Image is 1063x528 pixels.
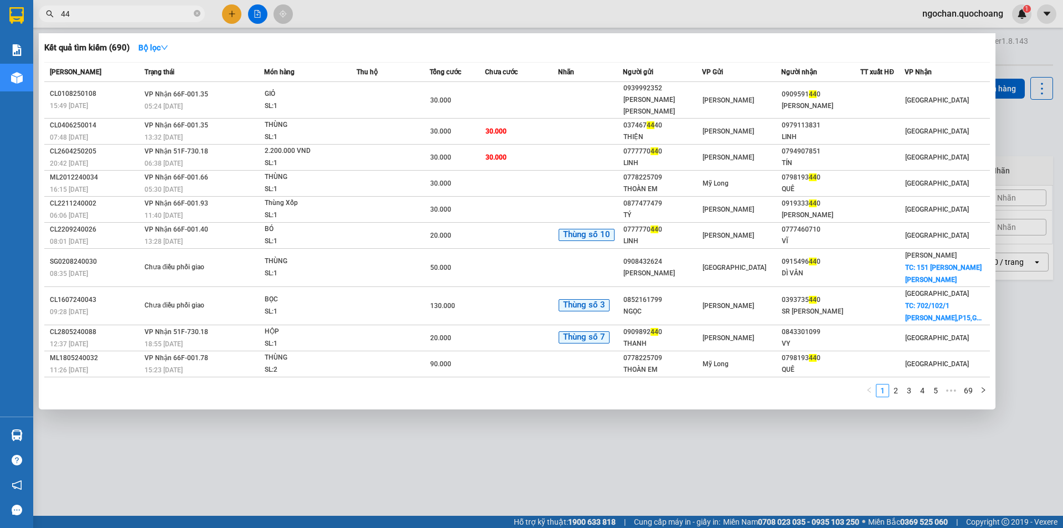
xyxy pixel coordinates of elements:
[866,387,873,393] span: left
[623,68,653,76] span: Người gửi
[929,384,942,397] li: 5
[145,102,183,110] span: 05:24 [DATE]
[905,96,969,104] span: [GEOGRAPHIC_DATA]
[357,68,378,76] span: Thu hộ
[145,238,183,245] span: 13:28 [DATE]
[942,384,960,397] li: Next 5 Pages
[50,198,141,209] div: CL2211240002
[50,134,88,141] span: 07:48 [DATE]
[977,384,990,397] button: right
[50,256,141,268] div: SG0208240030
[265,294,348,306] div: BỌC
[12,505,22,515] span: message
[623,120,701,131] div: 037467 40
[265,268,348,280] div: SL: 1
[11,429,23,441] img: warehouse-icon
[430,264,451,271] span: 50.000
[194,9,200,19] span: close-circle
[623,198,701,209] div: 0877477479
[782,172,860,183] div: 0798193 0
[961,385,976,397] a: 69
[782,235,860,247] div: VĨ
[651,328,658,336] span: 44
[430,232,451,239] span: 20.000
[265,119,348,131] div: THÙNG
[50,186,88,193] span: 16:15 [DATE]
[782,198,860,209] div: 0919333 0
[265,88,348,100] div: GIỎ
[782,326,860,338] div: 0843301099
[145,340,183,348] span: 18:55 [DATE]
[623,131,701,143] div: THIỆN
[623,235,701,247] div: LINH
[703,264,766,271] span: [GEOGRAPHIC_DATA]
[623,306,701,317] div: NGỌC
[623,172,701,183] div: 0778225709
[265,157,348,170] div: SL: 1
[12,455,22,465] span: question-circle
[50,308,88,316] span: 09:28 [DATE]
[703,334,754,342] span: [PERSON_NAME]
[863,384,876,397] button: left
[960,384,977,397] li: 69
[623,94,701,117] div: [PERSON_NAME] [PERSON_NAME]
[905,264,982,284] span: TC: 151 [PERSON_NAME] [PERSON_NAME]
[145,366,183,374] span: 15:23 [DATE]
[781,68,817,76] span: Người nhận
[430,360,451,368] span: 90.000
[782,100,860,112] div: [PERSON_NAME]
[623,256,701,268] div: 0908432624
[50,120,141,131] div: CL0406250014
[145,328,208,336] span: VP Nhận 51F-730.18
[264,68,295,76] span: Món hàng
[703,360,729,368] span: Mỹ Long
[876,385,889,397] a: 1
[623,146,701,157] div: 0777770 0
[46,10,54,18] span: search
[782,306,860,317] div: SR [PERSON_NAME]
[430,153,451,161] span: 30.000
[145,90,208,98] span: VP Nhận 66F-001.35
[702,68,723,76] span: VP Gửi
[623,364,701,376] div: THOÀN EM
[161,44,168,52] span: down
[486,153,507,161] span: 30.000
[863,384,876,397] li: Previous Page
[265,352,348,364] div: THÙNG
[430,206,451,213] span: 30.000
[782,256,860,268] div: 0915496 0
[809,173,817,181] span: 44
[50,224,141,235] div: CL2209240026
[905,68,932,76] span: VP Nhận
[50,68,101,76] span: [PERSON_NAME]
[430,127,451,135] span: 30.000
[905,206,969,213] span: [GEOGRAPHIC_DATA]
[703,127,754,135] span: [PERSON_NAME]
[265,235,348,248] div: SL: 1
[145,186,183,193] span: 05:30 [DATE]
[145,354,208,362] span: VP Nhận 66F-001.78
[265,364,348,376] div: SL: 2
[265,306,348,318] div: SL: 1
[61,8,192,20] input: Tìm tên, số ĐT hoặc mã đơn
[559,299,610,311] span: Thùng số 3
[50,270,88,278] span: 08:35 [DATE]
[651,225,658,233] span: 44
[647,121,654,129] span: 44
[485,68,518,76] span: Chưa cước
[876,384,889,397] li: 1
[703,180,729,187] span: Mỹ Long
[980,387,987,393] span: right
[905,232,969,239] span: [GEOGRAPHIC_DATA]
[11,72,23,84] img: warehouse-icon
[623,83,701,94] div: 0939992352
[942,384,960,397] span: •••
[860,68,894,76] span: TT xuất HĐ
[145,68,174,76] span: Trạng thái
[905,252,957,259] span: [PERSON_NAME]
[703,153,754,161] span: [PERSON_NAME]
[265,326,348,338] div: HỘP
[50,212,88,219] span: 06:06 [DATE]
[50,146,141,157] div: CL2604250205
[905,180,969,187] span: [GEOGRAPHIC_DATA]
